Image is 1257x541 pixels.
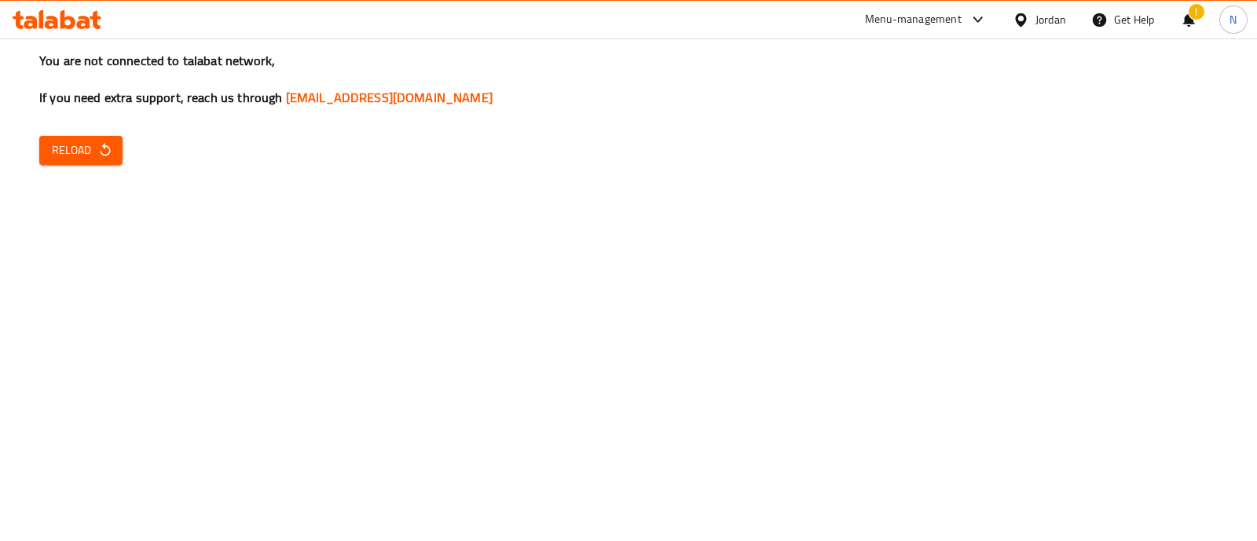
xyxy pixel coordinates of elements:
[1230,11,1237,28] span: N
[1035,11,1066,28] div: Jordan
[52,141,110,160] span: Reload
[39,52,1218,107] h3: You are not connected to talabat network, If you need extra support, reach us through
[865,10,962,29] div: Menu-management
[39,136,123,165] button: Reload
[286,86,493,109] a: [EMAIL_ADDRESS][DOMAIN_NAME]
